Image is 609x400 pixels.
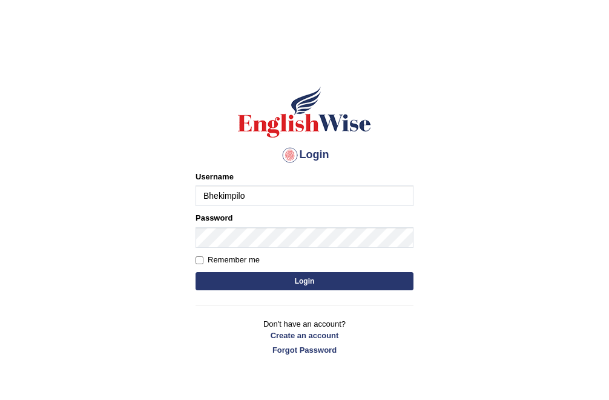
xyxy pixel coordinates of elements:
[196,256,203,264] input: Remember me
[196,145,413,165] h4: Login
[196,212,232,224] label: Password
[196,254,260,266] label: Remember me
[196,318,413,356] p: Don't have an account?
[196,272,413,290] button: Login
[235,85,374,139] img: Logo of English Wise sign in for intelligent practice with AI
[196,344,413,356] a: Forgot Password
[196,171,234,182] label: Username
[196,330,413,341] a: Create an account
